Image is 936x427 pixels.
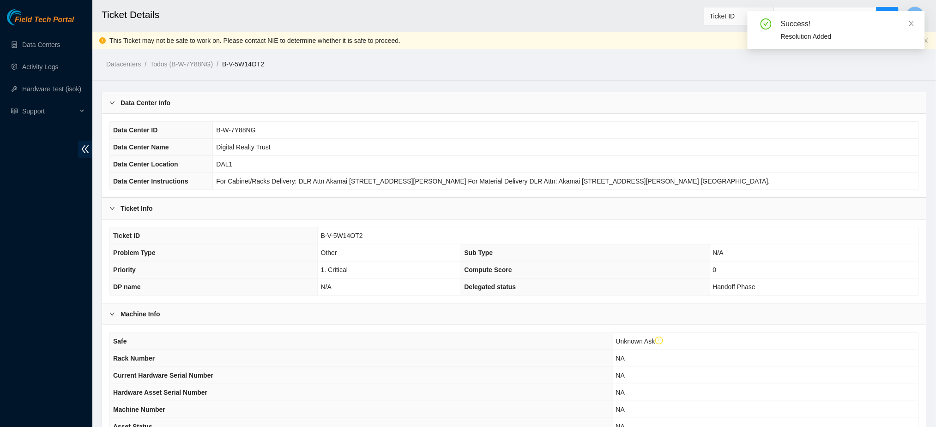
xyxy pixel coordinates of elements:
[22,63,59,71] a: Activity Logs
[113,143,169,151] span: Data Center Name
[15,16,74,24] span: Field Tech Portal
[145,60,146,68] span: /
[113,178,188,185] span: Data Center Instructions
[150,60,213,68] a: Todos (B-W-7Y88NG)
[465,266,512,273] span: Compute Score
[321,232,363,239] span: B-V-5W14OT2
[781,31,914,42] div: Resolution Added
[113,355,155,362] span: Rack Number
[109,311,115,317] span: right
[22,102,77,120] span: Support
[906,6,924,25] button: R
[616,389,625,396] span: NA
[113,389,207,396] span: Hardware Asset Serial Number
[321,249,337,256] span: Other
[216,178,770,185] span: For Cabinet/Racks Delivery: DLR Attn Akamai [STREET_ADDRESS][PERSON_NAME] For Material Delivery D...
[113,126,157,134] span: Data Center ID
[113,406,165,413] span: Machine Number
[109,100,115,106] span: right
[616,372,625,379] span: NA
[465,283,516,291] span: Delegated status
[22,41,60,48] a: Data Centers
[321,266,348,273] span: 1. Critical
[465,249,493,256] span: Sub Type
[121,203,153,213] b: Ticket Info
[908,20,915,27] span: close
[321,283,332,291] span: N/A
[616,338,663,345] span: Unknown Ask
[924,38,929,43] span: close
[121,309,160,319] b: Machine Info
[710,9,768,23] span: Ticket ID
[655,337,664,345] span: exclamation-circle
[22,85,81,93] a: Hardware Test (isok)
[216,160,232,168] span: DAL1
[616,406,625,413] span: NA
[113,283,141,291] span: DP name
[113,372,213,379] span: Current Hardware Serial Number
[113,266,136,273] span: Priority
[616,355,625,362] span: NA
[102,92,926,113] div: Data Center Info
[11,108,18,114] span: read
[7,9,47,25] img: Akamai Technologies
[217,60,218,68] span: /
[102,303,926,325] div: Machine Info
[924,38,929,44] button: close
[713,283,755,291] span: Handoff Phase
[222,60,264,68] a: B-V-5W14OT2
[761,18,772,30] span: check-circle
[121,98,170,108] b: Data Center Info
[773,7,877,25] input: Enter text here...
[113,338,127,345] span: Safe
[102,198,926,219] div: Ticket Info
[713,249,724,256] span: N/A
[713,266,717,273] span: 0
[216,126,255,134] span: B-W-7Y88NG
[113,160,178,168] span: Data Center Location
[113,249,156,256] span: Problem Type
[7,17,74,29] a: Akamai TechnologiesField Tech Portal
[113,232,140,239] span: Ticket ID
[876,7,899,25] button: search
[106,60,141,68] a: Datacenters
[781,18,914,30] div: Success!
[78,141,92,158] span: double-left
[216,143,270,151] span: Digital Realty Trust
[912,10,918,22] span: R
[109,206,115,211] span: right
